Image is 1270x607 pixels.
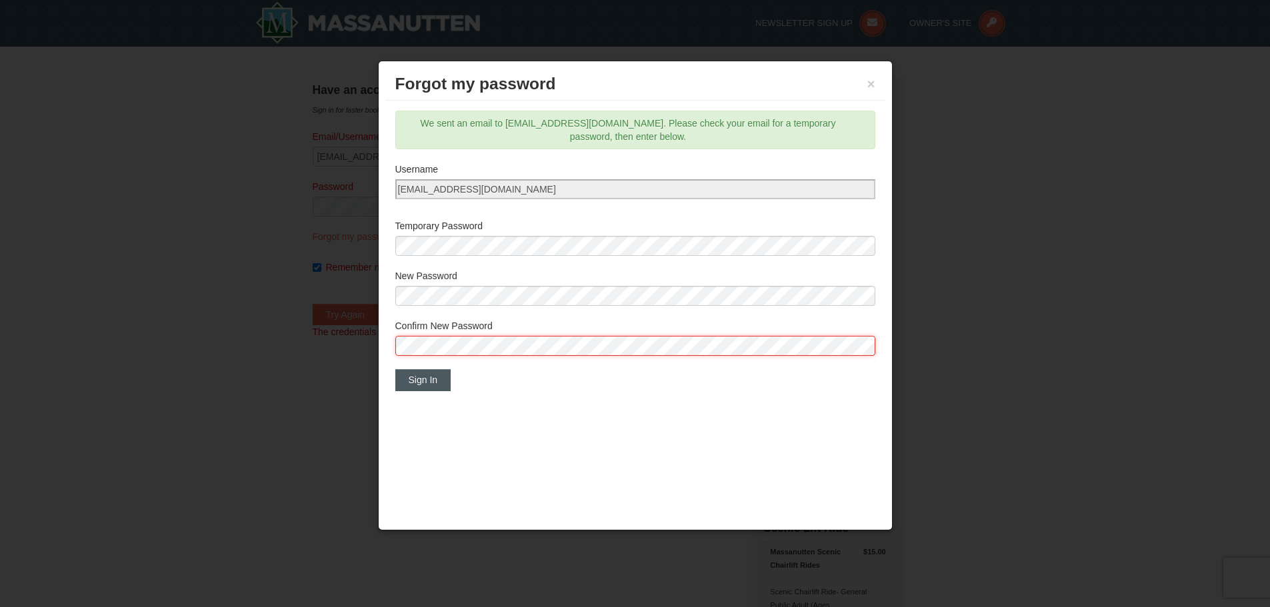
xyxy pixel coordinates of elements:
label: Confirm New Password [395,319,875,332]
h3: Forgot my password [395,74,875,94]
button: Sign In [395,369,451,390]
input: Email Address [395,179,875,199]
label: Temporary Password [395,219,875,233]
label: Username [395,163,875,176]
label: New Password [395,269,875,283]
div: We sent an email to [EMAIL_ADDRESS][DOMAIN_NAME]. Please check your email for a temporary passwor... [395,111,875,149]
button: × [867,77,875,91]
